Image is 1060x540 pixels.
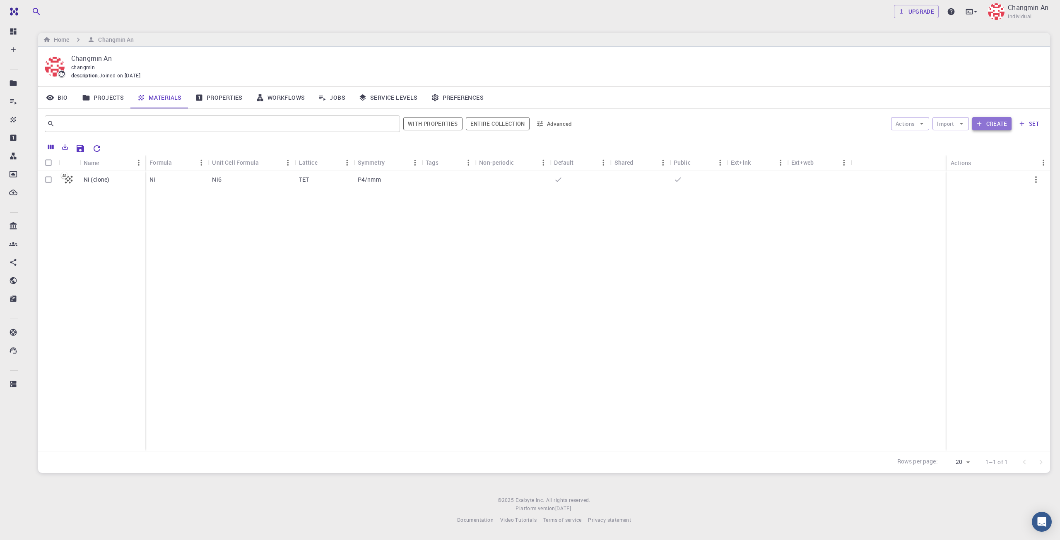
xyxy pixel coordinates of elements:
button: Menu [774,156,787,169]
button: Menu [132,156,145,169]
div: Lattice [299,154,318,170]
button: Reset Explorer Settings [89,140,105,157]
img: logo [7,7,18,16]
span: Privacy statement [588,516,631,523]
span: Platform version [516,504,555,513]
a: Workflows [249,87,312,108]
button: Sort [259,157,270,168]
button: Menu [597,156,610,169]
div: Open Intercom Messenger [1032,512,1052,532]
button: Sort [573,157,585,168]
button: Columns [44,140,58,154]
div: Unit Cell Formula [212,154,259,170]
div: Icon [59,155,79,171]
div: Tags [426,154,438,170]
div: Name [79,155,145,171]
a: Projects [75,87,130,108]
div: Non-periodic [479,154,514,170]
div: Lattice [295,154,354,170]
button: Menu [837,156,850,169]
button: Sort [514,157,525,168]
div: Symmetry [358,154,385,170]
p: Changmin An [71,53,1037,63]
span: © 2025 [498,496,515,504]
a: Jobs [311,87,352,108]
div: Default [550,154,610,170]
nav: breadcrumb [41,35,136,44]
div: Ext+web [791,154,814,170]
button: Export [58,140,72,154]
button: Sort [691,157,702,168]
a: Video Tutorials [500,516,537,524]
button: Menu [656,156,670,169]
h6: Changmin An [95,35,134,44]
div: Symmetry [354,154,422,170]
span: Terms of service [543,516,581,523]
h6: Home [51,35,69,44]
button: Sort [99,157,111,168]
span: Exabyte Inc. [516,497,544,503]
div: 20 [941,456,972,468]
button: Menu [195,156,208,169]
a: Terms of service [543,516,581,524]
p: Ni [149,175,155,184]
div: Default [554,154,573,170]
span: Show only materials with calculated properties [403,117,463,130]
button: Sort [318,157,329,168]
div: Formula [145,154,208,170]
button: Menu [408,156,422,169]
span: Documentation [457,516,494,523]
p: Rows per page: [897,457,938,467]
p: Ni6 [212,175,221,184]
button: Sort [172,157,183,168]
button: Menu [340,156,354,169]
span: description : [71,72,99,80]
button: Create [972,117,1012,130]
a: [DATE]. [555,504,573,513]
button: Menu [462,156,475,169]
p: P4/nmm [358,175,381,184]
span: Individual [1008,12,1031,21]
p: Changmin An [1008,2,1048,12]
div: Non-periodic [475,154,550,170]
a: Documentation [457,516,494,524]
span: [DATE] . [555,505,573,511]
img: Changmin An [988,3,1005,20]
a: Upgrade [894,5,939,18]
div: Shared [614,154,634,170]
a: Materials [130,87,188,108]
div: Formula [149,154,172,170]
div: Tags [422,154,475,170]
a: Bio [38,87,75,108]
div: Ext+web [787,154,850,170]
button: Sort [634,157,645,168]
button: Advanced [533,117,576,130]
span: Video Tutorials [500,516,537,523]
button: Menu [537,156,550,169]
button: Menu [713,156,727,169]
div: Shared [610,154,670,170]
p: TET [299,175,309,184]
span: Filter throughout whole library including sets (folders) [466,117,530,130]
button: Entire collection [466,117,530,130]
div: Actions [947,155,1050,171]
a: Exabyte Inc. [516,496,544,504]
p: 1–1 of 1 [985,458,1008,466]
span: changmin [71,64,95,70]
div: Public [674,154,691,170]
button: Import [932,117,968,130]
a: Privacy statement [588,516,631,524]
button: Sort [438,157,450,168]
a: Properties [188,87,249,108]
div: Ext+lnk [727,154,787,170]
div: Unit Cell Formula [208,154,294,170]
div: Public [670,154,727,170]
p: Ni (clone) [84,175,110,184]
a: Service Levels [352,87,424,108]
div: Name [84,155,99,171]
div: Ext+lnk [731,154,751,170]
div: Actions [951,155,971,171]
span: All rights reserved. [546,496,590,504]
button: Menu [1037,156,1050,169]
button: With properties [403,117,463,130]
